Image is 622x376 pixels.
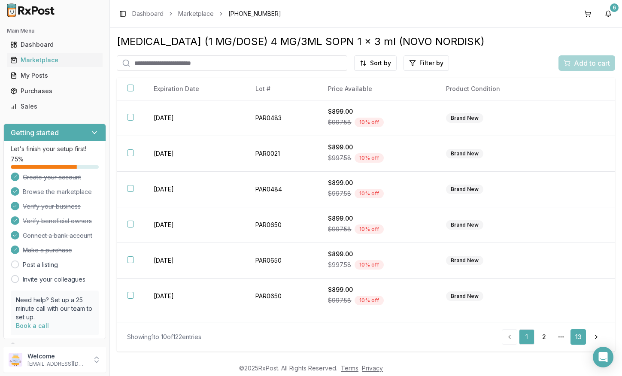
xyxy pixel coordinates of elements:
a: Invite your colleagues [23,275,85,284]
p: Welcome [27,352,87,361]
span: $997.58 [328,118,351,127]
button: Dashboard [3,38,106,52]
div: Marketplace [10,56,99,64]
span: $997.58 [328,189,351,198]
span: $997.58 [328,296,351,305]
span: Connect a bank account [23,231,92,240]
a: 13 [570,329,586,345]
td: [DATE] [143,172,245,207]
a: Purchases [7,83,103,99]
td: PAR0650 [245,279,318,314]
nav: breadcrumb [132,9,281,18]
div: My Posts [10,71,99,80]
h3: Getting started [11,127,59,138]
a: Sales [7,99,103,114]
img: User avatar [9,353,22,367]
span: $997.58 [328,261,351,269]
td: [DATE] [143,136,245,172]
div: Brand New [446,291,483,301]
div: Brand New [446,113,483,123]
nav: pagination [502,329,605,345]
th: Lot # [245,78,318,100]
a: Marketplace [178,9,214,18]
button: My Posts [3,69,106,82]
td: [DATE] [143,100,245,136]
button: 6 [601,7,615,21]
div: 10 % off [355,260,384,270]
div: Brand New [446,220,483,230]
th: Expiration Date [143,78,245,100]
div: Purchases [10,87,99,95]
div: $899.00 [328,107,425,116]
span: $997.58 [328,225,351,233]
div: Open Intercom Messenger [593,347,613,367]
a: Dashboard [7,37,103,52]
div: Dashboard [10,40,99,49]
button: Purchases [3,84,106,98]
p: Need help? Set up a 25 minute call with our team to set up. [16,296,94,321]
th: Price Available [318,78,435,100]
td: [DATE] [143,243,245,279]
span: [PHONE_NUMBER] [228,9,281,18]
div: 10 % off [355,153,384,163]
div: Showing 1 to 10 of 122 entries [127,333,201,341]
td: [DATE] [143,279,245,314]
a: Book a call [16,322,49,329]
a: Terms [341,364,358,372]
span: $997.58 [328,154,351,162]
div: Sales [10,102,99,111]
a: Post a listing [23,261,58,269]
button: Marketplace [3,53,106,67]
p: Let's finish your setup first! [11,145,99,153]
span: Filter by [419,59,443,67]
a: My Posts [7,68,103,83]
a: Go to next page [588,329,605,345]
span: Make a purchase [23,246,72,255]
div: Brand New [446,185,483,194]
div: Brand New [446,256,483,265]
div: $899.00 [328,143,425,152]
td: PAR0702 [245,314,318,350]
div: 10 % off [355,224,384,234]
p: [EMAIL_ADDRESS][DOMAIN_NAME] [27,361,87,367]
td: PAR0483 [245,100,318,136]
a: 1 [519,329,534,345]
h2: Main Menu [7,27,103,34]
a: Privacy [362,364,383,372]
th: Product Condition [436,78,551,100]
td: PAR0650 [245,207,318,243]
span: 75 % [11,155,24,164]
span: Verify your business [23,202,81,211]
span: Browse the marketplace [23,188,92,196]
td: PAR0021 [245,136,318,172]
div: $899.00 [328,179,425,187]
button: Filter by [404,55,449,71]
div: 10 % off [355,118,384,127]
span: Sort by [370,59,391,67]
span: Verify beneficial owners [23,217,92,225]
img: RxPost Logo [3,3,58,17]
a: 2 [536,329,552,345]
button: Sales [3,100,106,113]
button: Support [3,339,106,355]
td: PAR0650 [245,243,318,279]
a: Marketplace [7,52,103,68]
div: 6 [610,3,619,12]
div: $899.00 [328,321,425,330]
td: [DATE] [143,314,245,350]
td: PAR0484 [245,172,318,207]
button: Sort by [354,55,397,71]
div: Brand New [446,149,483,158]
div: [MEDICAL_DATA] (1 MG/DOSE) 4 MG/3ML SOPN 1 x 3 ml (NOVO NORDISK) [117,35,615,49]
a: Dashboard [132,9,164,18]
td: [DATE] [143,207,245,243]
div: $899.00 [328,285,425,294]
div: $899.00 [328,214,425,223]
div: 10 % off [355,296,384,305]
div: 10 % off [355,189,384,198]
div: $899.00 [328,250,425,258]
span: Create your account [23,173,81,182]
